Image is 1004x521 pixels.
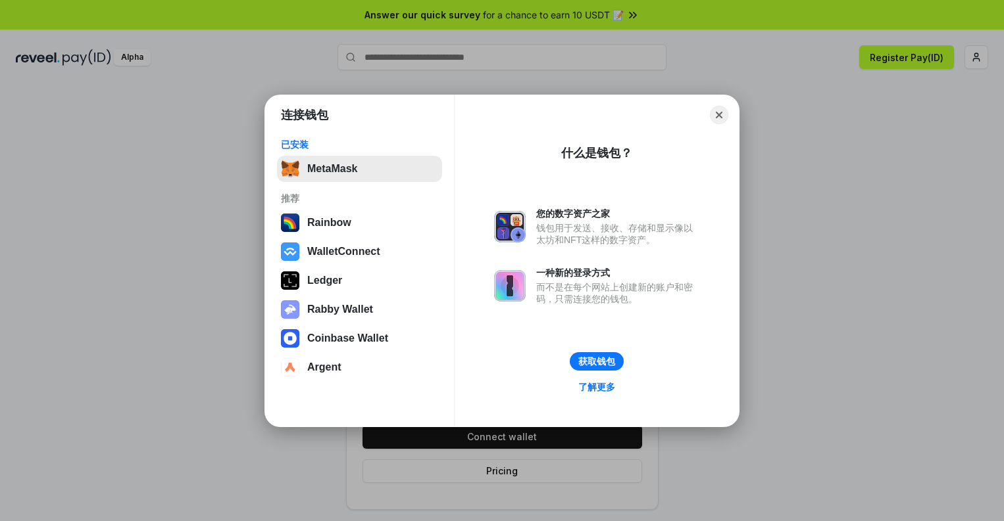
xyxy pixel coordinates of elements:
img: svg+xml,%3Csvg%20width%3D%2228%22%20height%3D%2228%22%20viewBox%3D%220%200%2028%2028%22%20fill%3D... [281,242,299,261]
div: 一种新的登录方式 [536,267,699,279]
button: Argent [277,354,442,380]
img: svg+xml,%3Csvg%20width%3D%22120%22%20height%3D%22120%22%20viewBox%3D%220%200%20120%20120%22%20fil... [281,214,299,232]
button: WalletConnect [277,238,442,265]
button: Ledger [277,267,442,294]
div: WalletConnect [307,246,380,258]
div: 而不是在每个网站上创建新的账户和密码，只需连接您的钱包。 [536,281,699,305]
img: svg+xml,%3Csvg%20width%3D%2228%22%20height%3D%2228%22%20viewBox%3D%220%200%2028%2028%22%20fill%3D... [281,358,299,376]
img: svg+xml,%3Csvg%20xmlns%3D%22http%3A%2F%2Fwww.w3.org%2F2000%2Fsvg%22%20fill%3D%22none%22%20viewBox... [281,300,299,319]
div: 了解更多 [578,381,615,393]
div: Rainbow [307,217,351,229]
img: svg+xml,%3Csvg%20xmlns%3D%22http%3A%2F%2Fwww.w3.org%2F2000%2Fsvg%22%20width%3D%2228%22%20height%3... [281,271,299,290]
img: svg+xml,%3Csvg%20fill%3D%22none%22%20height%3D%2233%22%20viewBox%3D%220%200%2035%2033%22%20width%... [281,160,299,178]
div: Ledger [307,275,342,286]
div: Argent [307,361,341,373]
h1: 连接钱包 [281,107,328,123]
div: Coinbase Wallet [307,332,388,344]
button: Rainbow [277,210,442,236]
div: 推荐 [281,193,438,204]
div: Rabby Wallet [307,304,373,315]
div: 已安装 [281,139,438,150]
div: MetaMask [307,163,357,175]
div: 您的数字资产之家 [536,208,699,219]
div: 什么是钱包？ [561,145,632,161]
img: svg+xml,%3Csvg%20width%3D%2228%22%20height%3D%2228%22%20viewBox%3D%220%200%2028%2028%22%20fill%3D... [281,329,299,348]
div: 钱包用于发送、接收、存储和显示像以太坊和NFT这样的数字资产。 [536,222,699,246]
button: Rabby Wallet [277,296,442,323]
a: 了解更多 [570,378,623,396]
button: MetaMask [277,156,442,182]
button: 获取钱包 [570,352,624,371]
img: svg+xml,%3Csvg%20xmlns%3D%22http%3A%2F%2Fwww.w3.org%2F2000%2Fsvg%22%20fill%3D%22none%22%20viewBox... [494,270,526,302]
button: Close [710,106,728,124]
button: Coinbase Wallet [277,325,442,351]
img: svg+xml,%3Csvg%20xmlns%3D%22http%3A%2F%2Fwww.w3.org%2F2000%2Fsvg%22%20fill%3D%22none%22%20viewBox... [494,211,526,242]
div: 获取钱包 [578,355,615,367]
